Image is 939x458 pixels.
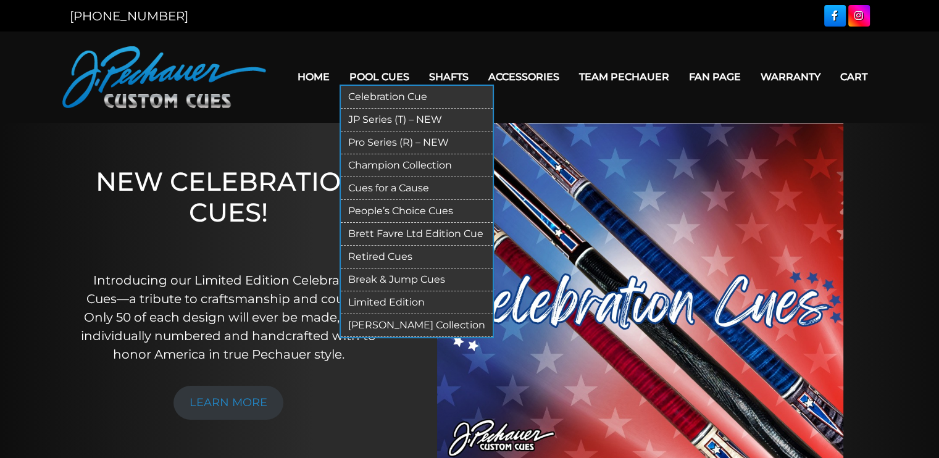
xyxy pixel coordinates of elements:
[288,61,340,93] a: Home
[341,177,493,200] a: Cues for a Cause
[341,314,493,337] a: [PERSON_NAME] Collection
[341,246,493,269] a: Retired Cues
[478,61,569,93] a: Accessories
[341,86,493,109] a: Celebration Cue
[70,9,188,23] a: [PHONE_NUMBER]
[77,166,380,254] h1: NEW CELEBRATION CUES!
[830,61,877,93] a: Cart
[341,269,493,291] a: Break & Jump Cues
[751,61,830,93] a: Warranty
[173,386,283,420] a: LEARN MORE
[341,223,493,246] a: Brett Favre Ltd Edition Cue
[419,61,478,93] a: Shafts
[341,291,493,314] a: Limited Edition
[62,46,266,108] img: Pechauer Custom Cues
[569,61,679,93] a: Team Pechauer
[341,154,493,177] a: Champion Collection
[77,271,380,364] p: Introducing our Limited Edition Celebration Cues—a tribute to craftsmanship and country. Only 50 ...
[679,61,751,93] a: Fan Page
[341,131,493,154] a: Pro Series (R) – NEW
[341,200,493,223] a: People’s Choice Cues
[341,109,493,131] a: JP Series (T) – NEW
[340,61,419,93] a: Pool Cues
